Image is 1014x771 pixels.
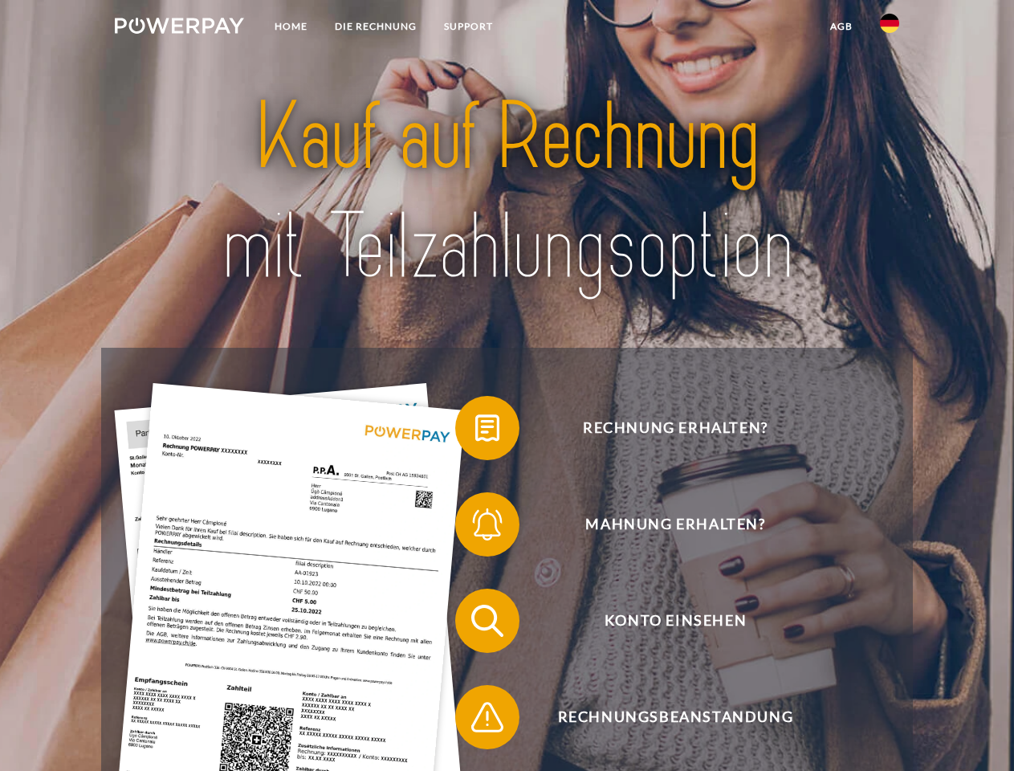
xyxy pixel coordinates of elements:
img: title-powerpay_de.svg [153,77,861,308]
button: Konto einsehen [455,589,873,653]
span: Rechnungsbeanstandung [478,685,872,749]
span: Rechnung erhalten? [478,396,872,460]
img: qb_warning.svg [467,697,507,737]
img: de [880,14,899,33]
img: logo-powerpay-white.svg [115,18,244,34]
img: qb_bill.svg [467,408,507,448]
a: Home [261,12,321,41]
img: qb_bell.svg [467,504,507,545]
span: Konto einsehen [478,589,872,653]
a: DIE RECHNUNG [321,12,430,41]
button: Rechnung erhalten? [455,396,873,460]
button: Rechnungsbeanstandung [455,685,873,749]
a: SUPPORT [430,12,507,41]
img: qb_search.svg [467,601,507,641]
span: Mahnung erhalten? [478,492,872,557]
a: agb [816,12,866,41]
button: Mahnung erhalten? [455,492,873,557]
